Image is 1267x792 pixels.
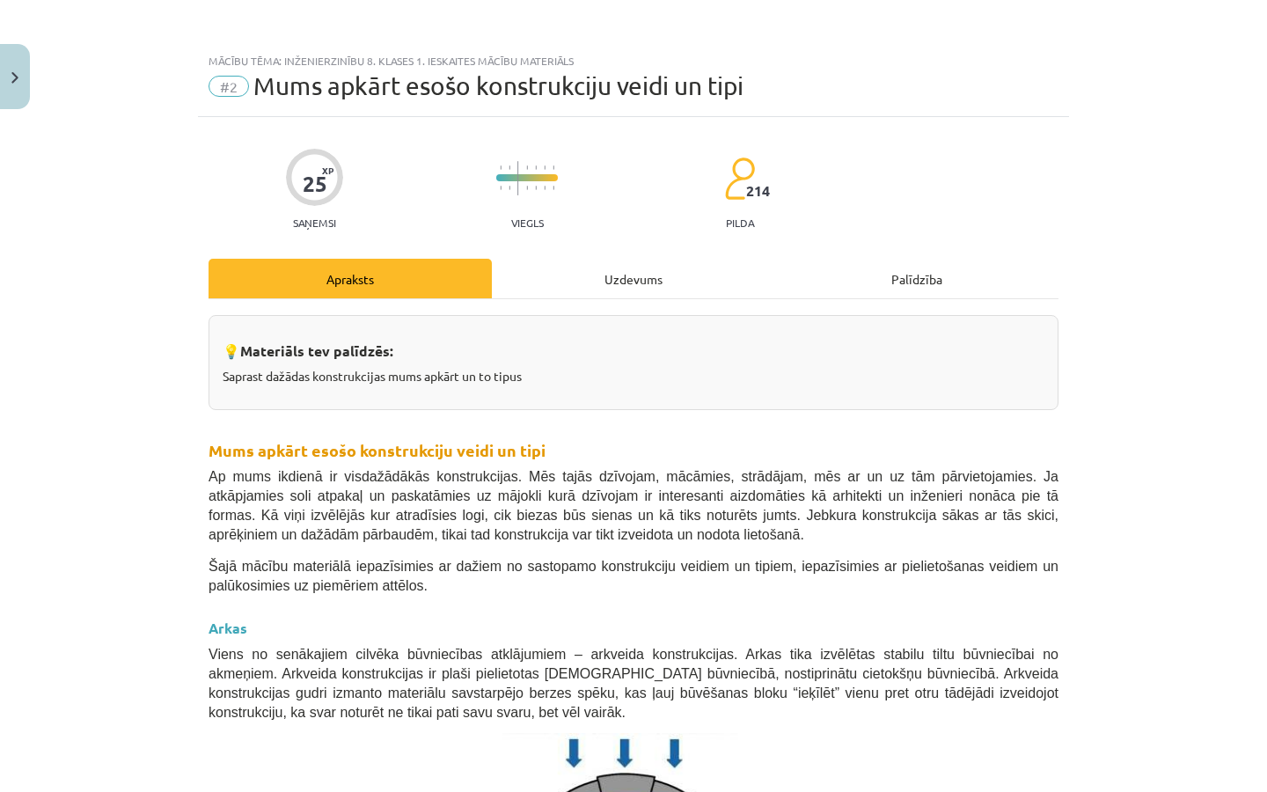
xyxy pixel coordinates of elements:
[322,165,333,175] span: XP
[209,76,249,97] span: #2
[223,367,1044,385] p: Saprast dažādas konstrukcijas mums apkārt un to tipus
[511,216,544,229] p: Viegls
[209,619,247,637] strong: Arkas
[253,71,743,100] span: Mums apkārt esošo konstrukciju veidi un tipi
[535,165,537,170] img: icon-short-line-57e1e144782c952c97e751825c79c345078a6d821885a25fce030b3d8c18986b.svg
[209,55,1058,67] div: Mācību tēma: Inženierzinību 8. klases 1. ieskaites mācību materiāls
[209,647,1058,720] span: Viens no senākajiem cilvēka būvniecības atklājumiem – arkveida konstrukcijas. Arkas tika izvēlēta...
[500,165,502,170] img: icon-short-line-57e1e144782c952c97e751825c79c345078a6d821885a25fce030b3d8c18986b.svg
[209,259,492,298] div: Apraksts
[544,186,546,190] img: icon-short-line-57e1e144782c952c97e751825c79c345078a6d821885a25fce030b3d8c18986b.svg
[526,165,528,170] img: icon-short-line-57e1e144782c952c97e751825c79c345078a6d821885a25fce030b3d8c18986b.svg
[509,186,510,190] img: icon-short-line-57e1e144782c952c97e751825c79c345078a6d821885a25fce030b3d8c18986b.svg
[223,329,1044,362] h3: 💡
[526,186,528,190] img: icon-short-line-57e1e144782c952c97e751825c79c345078a6d821885a25fce030b3d8c18986b.svg
[11,72,18,84] img: icon-close-lesson-0947bae3869378f0d4975bcd49f059093ad1ed9edebbc8119c70593378902aed.svg
[724,157,755,201] img: students-c634bb4e5e11cddfef0936a35e636f08e4e9abd3cc4e673bd6f9a4125e45ecb1.svg
[775,259,1058,298] div: Palīdzība
[746,183,770,199] span: 214
[209,469,1058,542] span: Ap mums ikdienā ir visdažādākās konstrukcijas. Mēs tajās dzīvojam, mācāmies, strādājam, mēs ar un...
[553,165,554,170] img: icon-short-line-57e1e144782c952c97e751825c79c345078a6d821885a25fce030b3d8c18986b.svg
[492,259,775,298] div: Uzdevums
[517,161,519,195] img: icon-long-line-d9ea69661e0d244f92f715978eff75569469978d946b2353a9bb055b3ed8787d.svg
[544,165,546,170] img: icon-short-line-57e1e144782c952c97e751825c79c345078a6d821885a25fce030b3d8c18986b.svg
[209,559,1058,593] span: Šajā mācību materiālā iepazīsimies ar dažiem no sastopamo konstrukciju veidiem un tipiem, iepazīs...
[535,186,537,190] img: icon-short-line-57e1e144782c952c97e751825c79c345078a6d821885a25fce030b3d8c18986b.svg
[500,186,502,190] img: icon-short-line-57e1e144782c952c97e751825c79c345078a6d821885a25fce030b3d8c18986b.svg
[726,216,754,229] p: pilda
[286,216,343,229] p: Saņemsi
[303,172,327,196] div: 25
[553,186,554,190] img: icon-short-line-57e1e144782c952c97e751825c79c345078a6d821885a25fce030b3d8c18986b.svg
[509,165,510,170] img: icon-short-line-57e1e144782c952c97e751825c79c345078a6d821885a25fce030b3d8c18986b.svg
[240,341,393,360] strong: Materiāls tev palīdzēs:
[209,440,546,460] strong: Mums apkārt esošo konstrukciju veidi un tipi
